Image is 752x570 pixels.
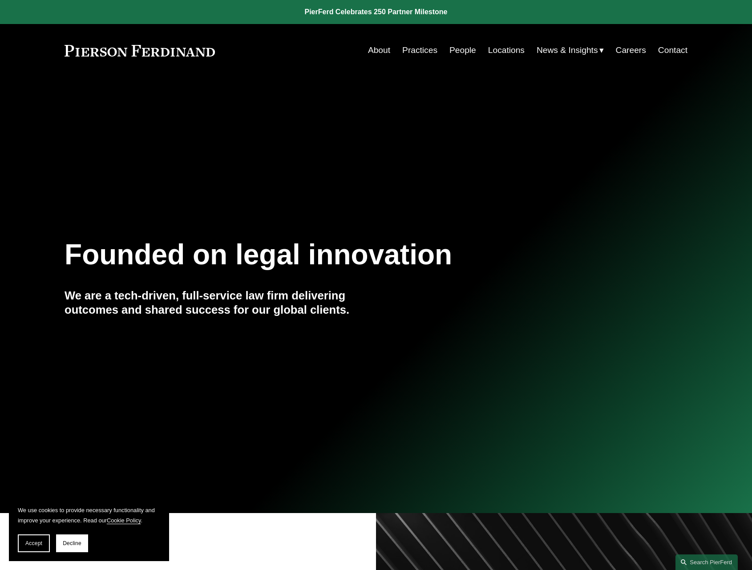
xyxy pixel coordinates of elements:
a: About [368,42,390,59]
a: folder dropdown [537,42,604,59]
a: Locations [488,42,525,59]
section: Cookie banner [9,496,169,561]
button: Accept [18,534,50,552]
p: We use cookies to provide necessary functionality and improve your experience. Read our . [18,505,160,526]
span: Accept [25,540,42,546]
a: People [449,42,476,59]
span: Decline [63,540,81,546]
a: Practices [402,42,437,59]
a: Contact [658,42,687,59]
span: News & Insights [537,43,598,58]
a: Cookie Policy [107,517,141,524]
h1: Founded on legal innovation [65,239,584,271]
h4: We are a tech-driven, full-service law firm delivering outcomes and shared success for our global... [65,288,376,317]
a: Search this site [675,554,738,570]
a: Careers [616,42,646,59]
button: Decline [56,534,88,552]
